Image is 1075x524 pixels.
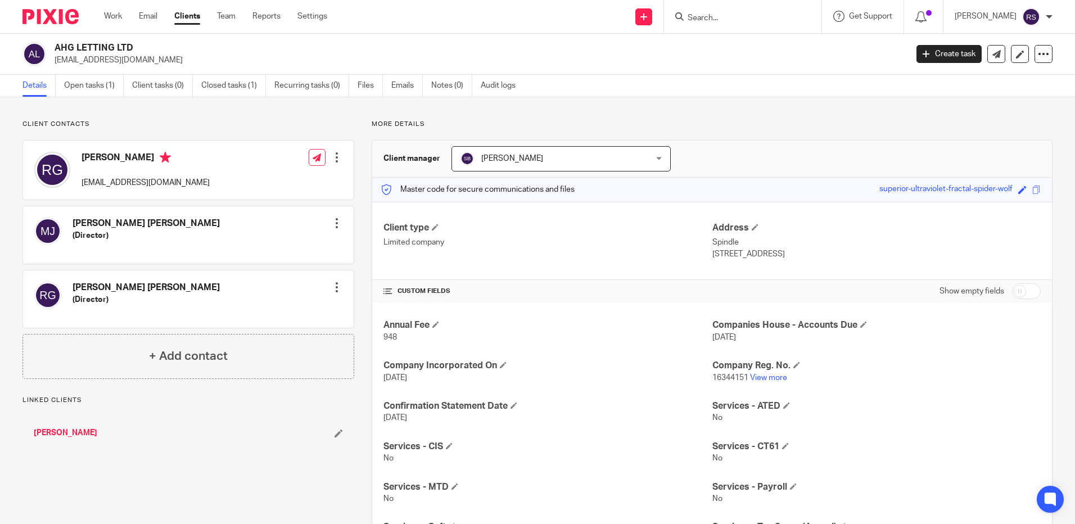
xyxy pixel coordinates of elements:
p: [EMAIL_ADDRESS][DOMAIN_NAME] [55,55,900,66]
a: Client tasks (0) [132,75,193,97]
span: No [712,454,722,462]
p: [EMAIL_ADDRESS][DOMAIN_NAME] [82,177,210,188]
span: [DATE] [383,374,407,382]
a: [PERSON_NAME] [34,427,97,439]
h4: [PERSON_NAME] [PERSON_NAME] [73,218,220,229]
img: svg%3E [1022,8,1040,26]
img: Pixie [22,9,79,24]
a: Work [104,11,122,22]
h4: + Add contact [149,347,228,365]
a: Create task [916,45,982,63]
a: Clients [174,11,200,22]
p: [PERSON_NAME] [955,11,1017,22]
span: [DATE] [712,333,736,341]
h4: Confirmation Statement Date [383,400,712,412]
p: Master code for secure communications and files [381,184,575,195]
p: Linked clients [22,396,354,405]
span: No [383,495,394,503]
label: Show empty fields [940,286,1004,297]
h4: Services - CT61 [712,441,1041,453]
a: Team [217,11,236,22]
span: No [712,495,722,503]
p: Limited company [383,237,712,248]
a: Notes (0) [431,75,472,97]
span: No [712,414,722,422]
span: No [383,454,394,462]
h3: Client manager [383,153,440,164]
p: [STREET_ADDRESS] [712,249,1041,260]
span: Get Support [849,12,892,20]
img: svg%3E [34,282,61,309]
h4: Address [712,222,1041,234]
span: [PERSON_NAME] [481,155,543,162]
h4: Services - Payroll [712,481,1041,493]
h4: Company Reg. No. [712,360,1041,372]
input: Search [686,13,788,24]
h4: Services - MTD [383,481,712,493]
img: svg%3E [22,42,46,66]
a: Files [358,75,383,97]
span: 948 [383,333,397,341]
a: Open tasks (1) [64,75,124,97]
h4: Services - ATED [712,400,1041,412]
a: Details [22,75,56,97]
p: Spindle [712,237,1041,248]
h4: Companies House - Accounts Due [712,319,1041,331]
a: View more [750,374,787,382]
a: Reports [252,11,281,22]
div: superior-ultraviolet-fractal-spider-wolf [879,183,1013,196]
h5: (Director) [73,230,220,241]
img: svg%3E [34,218,61,245]
h2: AHG LETTING LTD [55,42,730,54]
img: svg%3E [34,152,70,188]
h4: CUSTOM FIELDS [383,287,712,296]
h4: Annual Fee [383,319,712,331]
i: Primary [160,152,171,163]
h4: [PERSON_NAME] [PERSON_NAME] [73,282,220,293]
p: Client contacts [22,120,354,129]
h5: (Director) [73,294,220,305]
a: Recurring tasks (0) [274,75,349,97]
h4: Client type [383,222,712,234]
img: svg%3E [460,152,474,165]
p: More details [372,120,1053,129]
a: Closed tasks (1) [201,75,266,97]
a: Audit logs [481,75,524,97]
h4: Company Incorporated On [383,360,712,372]
span: 16344151 [712,374,748,382]
h4: Services - CIS [383,441,712,453]
a: Email [139,11,157,22]
h4: [PERSON_NAME] [82,152,210,166]
a: Settings [297,11,327,22]
span: [DATE] [383,414,407,422]
a: Emails [391,75,423,97]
